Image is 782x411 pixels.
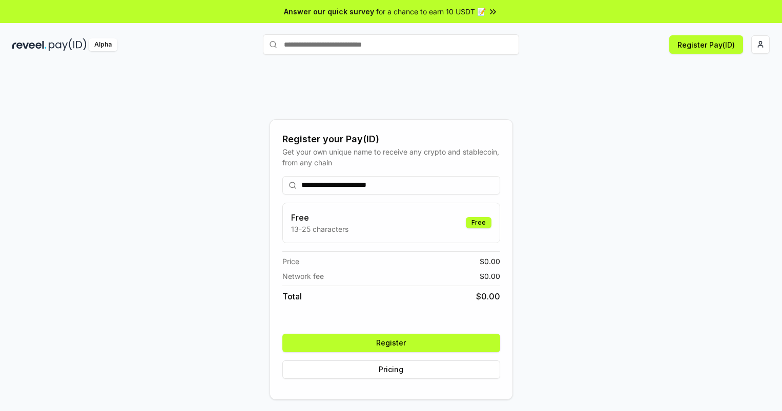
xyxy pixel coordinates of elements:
[291,211,348,224] h3: Free
[376,6,486,17] span: for a chance to earn 10 USDT 📝
[282,290,302,302] span: Total
[282,271,324,282] span: Network fee
[476,290,500,302] span: $ 0.00
[282,334,500,352] button: Register
[282,256,299,267] span: Price
[49,38,87,51] img: pay_id
[291,224,348,234] p: 13-25 characters
[669,35,743,54] button: Register Pay(ID)
[282,146,500,168] div: Get your own unique name to receive any crypto and stablecoin, from any chain
[12,38,47,51] img: reveel_dark
[282,360,500,379] button: Pricing
[282,132,500,146] div: Register your Pay(ID)
[284,6,374,17] span: Answer our quick survey
[480,271,500,282] span: $ 0.00
[89,38,117,51] div: Alpha
[466,217,491,228] div: Free
[480,256,500,267] span: $ 0.00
